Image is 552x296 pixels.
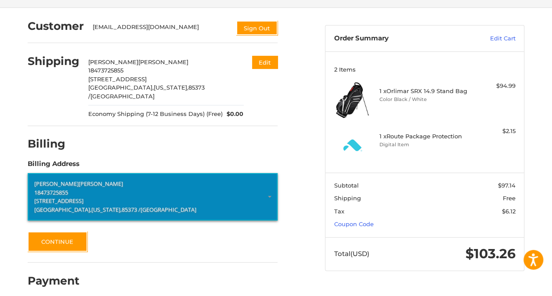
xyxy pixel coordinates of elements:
[88,84,205,100] span: 85373 /
[88,67,123,74] span: 18473725855
[458,34,516,43] a: Edit Cart
[379,96,468,103] li: Color Black / White
[28,137,79,151] h2: Billing
[379,87,468,94] h4: 1 x Orlimar SRX 14.9 Stand Bag
[252,56,278,69] button: Edit
[334,34,458,43] h3: Order Summary
[88,76,147,83] span: [STREET_ADDRESS]
[122,206,141,213] span: 85373 /
[88,58,138,65] span: [PERSON_NAME]
[334,66,516,73] h3: 2 Items
[334,195,361,202] span: Shipping
[465,245,516,262] span: $103.26
[34,180,79,188] span: [PERSON_NAME]
[154,84,188,91] span: [US_STATE],
[34,188,68,196] span: 18473725855
[28,274,79,288] h2: Payment
[88,110,223,119] span: Economy Shipping (7-12 Business Days) (Free)
[334,249,369,258] span: Total (USD)
[223,110,244,119] span: $0.00
[28,173,278,220] a: Enter or select a different address
[34,206,91,213] span: [GEOGRAPHIC_DATA],
[91,206,122,213] span: [US_STATE],
[379,133,468,140] h4: 1 x Route Package Protection
[141,206,196,213] span: [GEOGRAPHIC_DATA]
[88,84,154,91] span: [GEOGRAPHIC_DATA],
[498,182,516,189] span: $97.14
[470,127,515,136] div: $2.15
[470,82,515,90] div: $94.99
[28,19,84,33] h2: Customer
[28,231,87,252] button: Continue
[34,197,83,205] span: [STREET_ADDRESS]
[502,208,516,215] span: $6.12
[503,195,516,202] span: Free
[28,54,79,68] h2: Shipping
[236,21,278,35] button: Sign Out
[334,220,374,227] a: Coupon Code
[90,93,155,100] span: [GEOGRAPHIC_DATA]
[93,23,228,35] div: [EMAIL_ADDRESS][DOMAIN_NAME]
[334,182,359,189] span: Subtotal
[379,141,468,148] li: Digital Item
[79,180,123,188] span: [PERSON_NAME]
[334,208,344,215] span: Tax
[138,58,188,65] span: [PERSON_NAME]
[28,159,79,173] legend: Billing Address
